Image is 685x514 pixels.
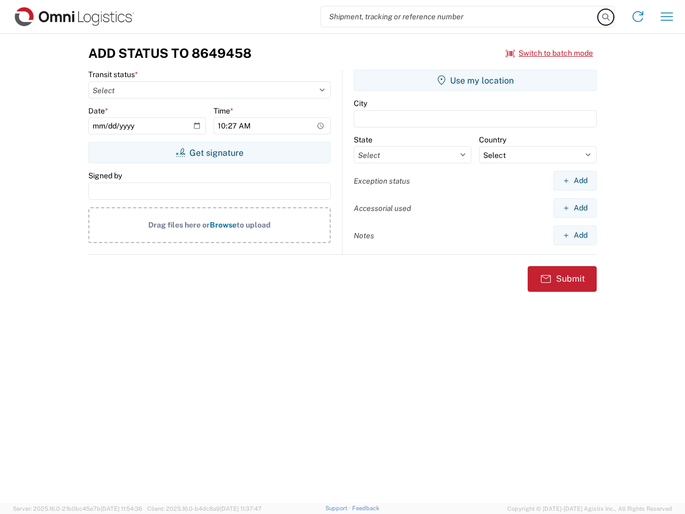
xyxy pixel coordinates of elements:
[354,70,597,91] button: Use my location
[220,505,262,512] span: [DATE] 11:37:47
[553,198,597,218] button: Add
[88,106,108,116] label: Date
[214,106,233,116] label: Time
[553,171,597,191] button: Add
[237,221,271,229] span: to upload
[507,504,672,513] span: Copyright © [DATE]-[DATE] Agistix Inc., All Rights Reserved
[88,171,122,180] label: Signed by
[553,225,597,245] button: Add
[88,142,331,163] button: Get signature
[528,266,597,292] button: Submit
[325,505,352,511] a: Support
[352,505,379,511] a: Feedback
[479,135,506,145] label: Country
[354,203,411,213] label: Accessorial used
[148,221,210,229] span: Drag files here or
[354,176,410,186] label: Exception status
[88,70,138,79] label: Transit status
[354,231,374,240] label: Notes
[354,99,367,108] label: City
[354,135,372,145] label: State
[13,505,142,512] span: Server: 2025.16.0-21b0bc45e7b
[506,44,593,62] button: Switch to batch mode
[101,505,142,512] span: [DATE] 11:54:36
[147,505,262,512] span: Client: 2025.16.0-b4dc8a9
[210,221,237,229] span: Browse
[88,46,252,61] h3: Add Status to 8649458
[321,6,598,27] input: Shipment, tracking or reference number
